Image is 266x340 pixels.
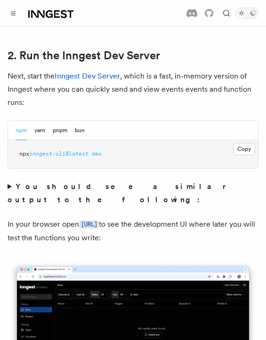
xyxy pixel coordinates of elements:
[79,221,99,229] code: [URL]
[53,121,67,140] button: pnpm
[221,8,232,19] button: Find something...
[16,121,27,140] button: npm
[34,121,45,140] button: yarn
[19,150,29,157] span: npx
[29,150,89,157] span: inngest-cli@latest
[92,150,102,157] span: dev
[236,8,258,19] button: Toggle dark mode
[8,8,19,19] button: Toggle navigation
[55,71,120,80] a: Inngest Dev Server
[8,70,258,109] p: Next, start the , which is a fast, in-memory version of Inngest where you can quickly send and vi...
[233,143,255,155] button: Copy
[79,220,99,229] a: [URL]
[8,182,226,204] strong: You should see a similar output to the following:
[75,121,85,140] button: bun
[8,218,258,245] p: In your browser open to see the development UI where later you will test the functions you write:
[8,180,258,206] summary: You should see a similar output to the following:
[8,49,160,62] a: 2. Run the Inngest Dev Server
